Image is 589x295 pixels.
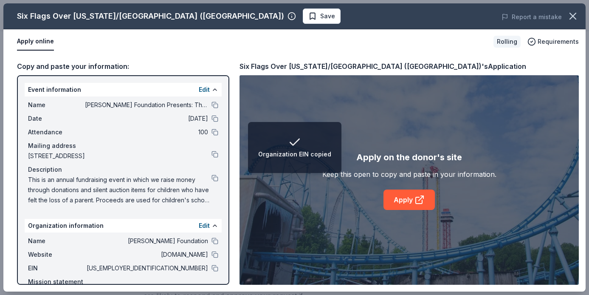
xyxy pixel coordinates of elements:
span: [US_EMPLOYER_IDENTIFICATION_NUMBER] [85,263,208,273]
div: Mission statement [28,277,218,287]
a: Apply [383,190,435,210]
span: [STREET_ADDRESS] [28,151,211,161]
button: Report a mistake [502,12,562,22]
div: Rolling [493,36,521,48]
button: Edit [199,85,210,95]
div: Six Flags Over [US_STATE]/[GEOGRAPHIC_DATA] ([GEOGRAPHIC_DATA])'s Application [240,61,526,72]
button: Apply online [17,33,54,51]
div: Six Flags Over [US_STATE]/[GEOGRAPHIC_DATA] ([GEOGRAPHIC_DATA]) [17,9,284,23]
div: Mailing address [28,141,218,151]
button: Save [303,9,341,24]
span: 100 [85,127,208,137]
span: Requirements [538,37,579,47]
span: This is an annual fundraising event in which we raise money through donations and silent auction ... [28,175,211,205]
span: Save [320,11,335,21]
span: Date [28,113,85,124]
span: Attendance [28,127,85,137]
button: Requirements [527,37,579,47]
span: Name [28,100,85,110]
span: [PERSON_NAME] Foundation Presents: The Howdy Gala! [85,100,208,110]
span: [DATE] [85,113,208,124]
div: Description [28,165,218,175]
div: Organization EIN copied [258,149,331,159]
span: [PERSON_NAME] Foundation [85,236,208,246]
div: Organization information [25,219,222,233]
span: Name [28,236,85,246]
div: Copy and paste your information: [17,61,229,72]
span: [DOMAIN_NAME] [85,250,208,260]
button: Edit [199,221,210,231]
div: Keep this open to copy and paste in your information. [322,169,496,179]
div: Event information [25,83,222,96]
span: EIN [28,263,85,273]
span: Website [28,250,85,260]
div: Apply on the donor's site [356,150,462,164]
